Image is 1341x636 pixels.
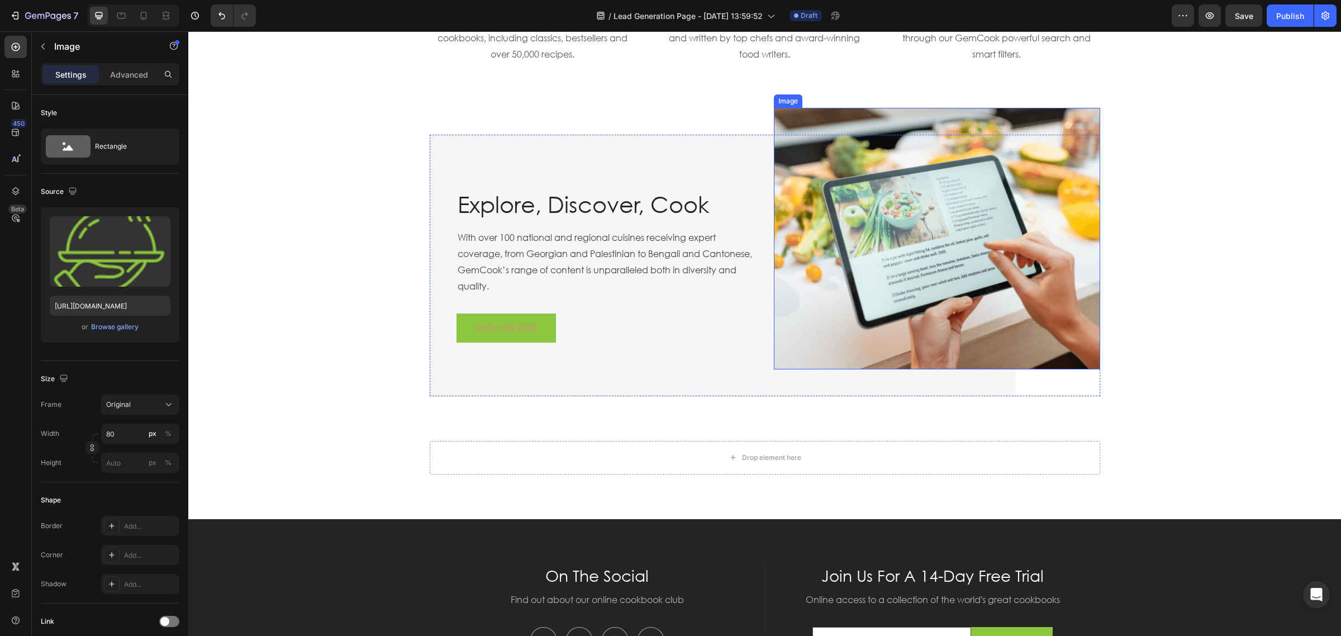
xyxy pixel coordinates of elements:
div: px [149,458,156,468]
a: JOIN FOR FREE [268,282,368,311]
div: Add... [124,550,177,561]
a: Image Title [413,596,440,622]
div: Undo/Redo [211,4,256,27]
input: px% [101,453,179,473]
div: JOIN FOR FREE [792,602,855,616]
img: Alt Image [449,596,476,622]
input: https://example.com/image.jpg [50,296,170,316]
p: Online access to a collection of the world's great cookbooks [578,561,911,577]
div: JOIN FOR FREE [286,290,350,303]
p: On The Social [242,534,576,554]
button: Save [1225,4,1262,27]
div: Beta [8,205,27,213]
div: Add... [124,580,177,590]
span: Save [1235,11,1253,21]
button: px [161,456,175,469]
input: Enter your email [624,596,783,625]
button: px [161,427,175,440]
img: Alt Image [586,77,912,338]
input: px% [101,424,179,444]
p: Settings [55,69,87,80]
a: Image Title [449,596,476,622]
div: Open Intercom Messenger [1303,581,1330,608]
button: Original [101,395,179,415]
div: Drop element here [554,422,613,431]
img: Alt Image [342,596,369,622]
span: / [608,10,611,22]
div: px [149,429,156,439]
span: Draft [801,11,817,21]
iframe: Design area [188,31,1341,636]
button: % [146,456,159,469]
p: With over 100 national and regional cuisines receiving expert coverage, from Georgian and Palesti... [269,198,567,263]
div: Border [41,521,63,531]
div: Size [41,372,70,387]
button: 7 [4,4,83,27]
label: Height [41,458,61,468]
span: Lead Generation Page - [DATE] 13:59:52 [614,10,763,22]
p: Find out about our online cookbook club [242,561,576,577]
div: 450 [11,119,27,128]
button: % [146,427,159,440]
div: Browse gallery [91,322,139,332]
div: Publish [1276,10,1304,22]
div: % [165,458,172,468]
label: Width [41,429,59,439]
div: Corner [41,550,63,560]
div: Add... [124,521,177,531]
div: Shape [41,495,61,505]
div: Image [588,65,612,75]
a: Image Title [378,596,405,622]
p: Advanced [110,69,148,80]
p: Explore, Discover, Cook [269,158,567,187]
div: Style [41,108,57,118]
div: % [165,429,172,439]
button: Publish [1267,4,1314,27]
img: Alt Image [378,596,405,622]
label: Frame [41,400,61,410]
p: 7 [73,9,78,22]
div: Rectangle [95,134,163,159]
p: Join Us For A 14-Day Free Trial [578,534,911,554]
p: Image [54,40,149,53]
div: Shadow [41,579,66,589]
button: Browse gallery [91,321,139,333]
div: Source [41,184,79,200]
a: Image Title [342,596,369,622]
img: preview-image [50,216,170,287]
button: JOIN FOR FREE [783,596,864,621]
span: Original [106,400,131,410]
div: Link [41,616,54,626]
span: or [82,320,88,334]
img: Alt Image [413,596,440,622]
